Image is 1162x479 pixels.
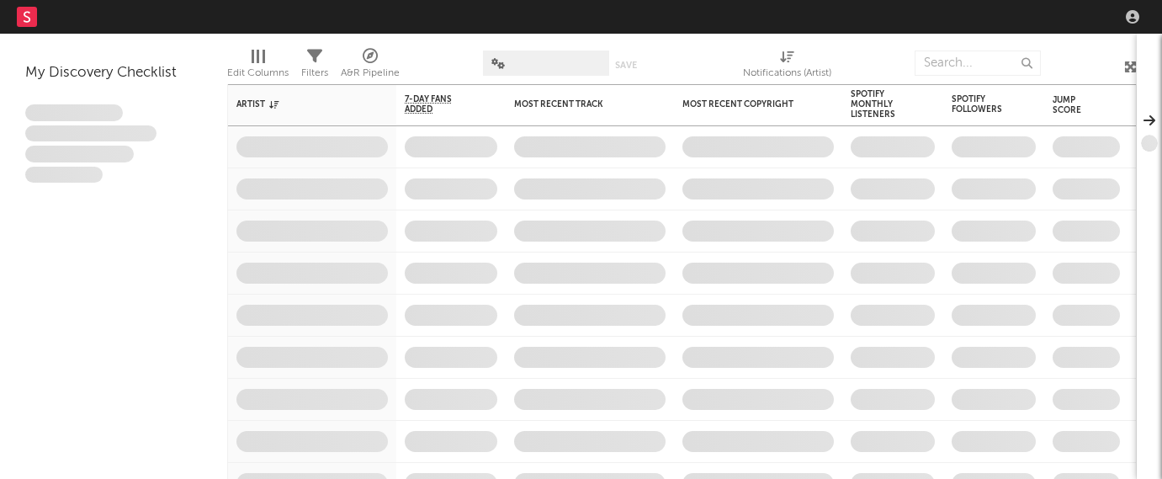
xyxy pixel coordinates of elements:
input: Search... [915,51,1041,76]
span: Praesent ac interdum [25,146,134,162]
div: Most Recent Copyright [682,99,809,109]
span: 7-Day Fans Added [405,94,472,114]
div: Notifications (Artist) [743,63,831,83]
div: Filters [301,42,328,91]
div: Most Recent Track [514,99,640,109]
div: My Discovery Checklist [25,63,202,83]
div: Filters [301,63,328,83]
div: Notifications (Artist) [743,42,831,91]
div: A&R Pipeline [341,63,400,83]
div: A&R Pipeline [341,42,400,91]
div: Spotify Followers [952,94,1011,114]
span: Aliquam viverra [25,167,103,184]
button: Save [615,61,637,70]
div: Spotify Monthly Listeners [851,89,910,120]
span: Lorem ipsum dolor [25,104,123,121]
span: Integer aliquet in purus et [25,125,157,142]
div: Edit Columns [227,42,289,91]
div: Artist [236,99,363,109]
div: Jump Score [1053,95,1095,115]
div: Edit Columns [227,63,289,83]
